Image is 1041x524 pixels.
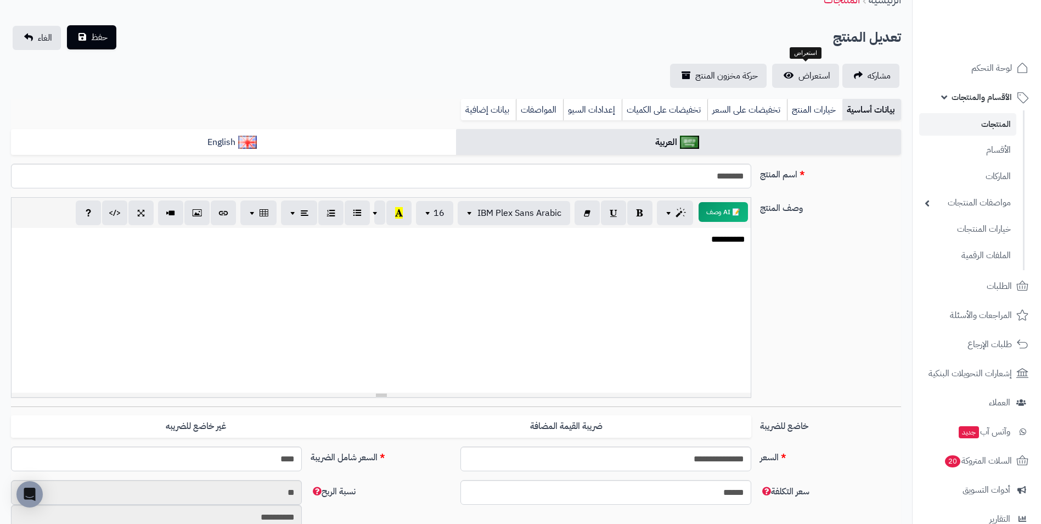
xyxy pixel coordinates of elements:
img: logo-2.png [966,16,1031,40]
span: العملاء [989,395,1010,410]
span: استعراض [798,69,830,82]
button: IBM Plex Sans Arabic [458,201,570,225]
span: 20 [944,455,961,468]
a: طلبات الإرجاع [919,331,1034,358]
span: إشعارات التحويلات البنكية [929,366,1012,381]
button: حفظ [67,25,116,49]
span: الطلبات [987,278,1012,294]
a: وآتس آبجديد [919,419,1034,445]
span: جديد [959,426,979,438]
label: خاضع للضريبة [756,415,905,433]
a: تخفيضات على السعر [707,99,787,121]
span: سعر التكلفة [760,485,809,498]
span: الأقسام والمنتجات [952,90,1012,105]
a: تخفيضات على الكميات [622,99,707,121]
span: طلبات الإرجاع [967,337,1012,352]
span: أدوات التسويق [963,482,1010,498]
span: مشاركه [868,69,891,82]
span: IBM Plex Sans Arabic [477,207,561,220]
a: المواصفات [516,99,563,121]
a: حركة مخزون المنتج [670,64,767,88]
span: حفظ [91,31,108,44]
a: استعراض [772,64,839,88]
a: مشاركه [842,64,899,88]
span: السلات المتروكة [944,453,1012,469]
button: 📝 AI وصف [699,202,748,222]
a: الأقسام [919,138,1016,162]
img: English [238,136,257,149]
span: المراجعات والأسئلة [950,308,1012,323]
a: بيانات أساسية [842,99,901,121]
a: المنتجات [919,113,1016,136]
a: المراجعات والأسئلة [919,302,1034,328]
a: أدوات التسويق [919,477,1034,503]
label: السعر شامل الضريبة [306,447,456,464]
a: مواصفات المنتجات [919,191,1016,215]
span: الغاء [38,31,52,44]
a: العربية [456,129,901,156]
a: الملفات الرقمية [919,244,1016,267]
a: إعدادات السيو [563,99,622,121]
label: وصف المنتج [756,197,905,215]
a: السلات المتروكة20 [919,448,1034,474]
a: خيارات المنتج [787,99,842,121]
span: حركة مخزون المنتج [695,69,758,82]
a: العملاء [919,389,1034,416]
span: نسبة الربح [311,485,356,498]
button: 16 [416,201,453,225]
span: وآتس آب [958,424,1010,439]
div: Open Intercom Messenger [16,481,43,508]
label: السعر [756,447,905,464]
a: الطلبات [919,273,1034,299]
a: الماركات [919,165,1016,188]
a: خيارات المنتجات [919,218,1016,241]
label: ضريبة القيمة المضافة [381,415,751,438]
h2: تعديل المنتج [833,26,901,49]
span: 16 [434,207,444,220]
a: الغاء [13,26,61,50]
div: استعراض [790,47,821,59]
a: English [11,129,456,156]
label: غير خاضع للضريبه [11,415,381,438]
label: اسم المنتج [756,164,905,181]
a: لوحة التحكم [919,55,1034,81]
a: إشعارات التحويلات البنكية [919,360,1034,387]
img: العربية [680,136,699,149]
a: بيانات إضافية [461,99,516,121]
span: لوحة التحكم [971,60,1012,76]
